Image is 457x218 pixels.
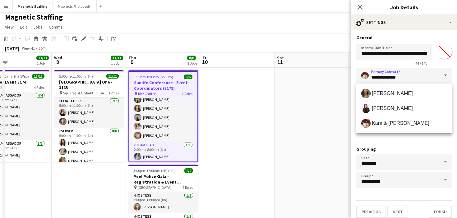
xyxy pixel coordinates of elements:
[111,61,123,66] div: 1 Job
[129,142,197,163] app-card-role: Team Lead1/12:00pm-8:00pm (6h)[PERSON_NAME]
[356,35,452,40] h3: General
[31,23,45,31] a: Jobs
[351,15,457,30] div: Settings
[129,84,197,142] app-card-role: Team Lead5/51:30pm-5:30pm (4h)[PERSON_NAME][PERSON_NAME][PERSON_NAME][PERSON_NAME][PERSON_NAME]
[351,3,457,11] h3: Job Details
[54,128,124,212] app-card-role: Server8/85:00pm-11:00pm (6h)[PERSON_NAME][PERSON_NAME][PERSON_NAME]
[129,80,197,91] h3: Sunlife Conference - Event Coordinators (3179)
[36,56,49,60] span: 13/13
[33,24,43,30] span: Jobs
[111,56,123,60] span: 11/11
[49,24,63,30] span: Comms
[128,192,198,213] app-card-role: Hostess1/13:00pm-11:00pm (8h)[PERSON_NAME]
[32,74,44,79] span: 13/13
[128,70,198,162] app-job-card: 1:30pm-8:00pm (6h30m)6/6Sunlife Conference - Event Coordinators (3179) Ritz Carlton2 RolesTeam Le...
[133,168,175,173] span: 3:00pm-12:00am (9h) (Fri)
[127,58,136,66] span: 9
[106,74,119,79] span: 11/11
[63,91,108,95] span: Square [GEOGRAPHIC_DATA]
[350,58,359,66] span: 12
[187,61,197,66] div: 2 Jobs
[108,91,119,95] span: 3 Roles
[5,45,19,52] div: [DATE]
[13,0,53,12] button: Magnetic Staffing
[53,0,97,12] button: Magnetic Photobooth
[356,206,386,218] button: Previous
[410,61,432,66] span: 44 / 140
[387,206,408,218] button: Next
[182,185,193,190] span: 2 Roles
[372,90,413,96] span: [PERSON_NAME]
[37,61,48,66] div: 1 Job
[17,23,30,31] a: Edit
[356,146,452,152] h3: Grouping
[128,174,198,185] h3: Peel Police Gala - Registration & Event Support (3111)
[184,75,192,79] span: 6/6
[39,46,45,51] div: EDT
[138,91,156,96] span: Ritz Carlton
[372,120,429,126] span: Kara & [PERSON_NAME]
[53,58,62,66] span: 8
[203,55,208,61] span: Fri
[184,168,193,173] span: 2/2
[46,23,65,31] a: Comms
[54,98,124,128] app-card-role: Coat Check2/25:00pm-11:00pm (6h)[PERSON_NAME][PERSON_NAME]
[21,46,36,51] span: Week 41
[59,74,93,79] span: 5:00pm-11:00pm (6h)
[54,70,124,162] app-job-card: 5:00pm-11:00pm (6h)11/11[GEOGRAPHIC_DATA] One - 3165 Square [GEOGRAPHIC_DATA]3 RolesCoat Check2/2...
[202,58,208,66] span: 10
[182,91,192,96] span: 2 Roles
[5,12,63,22] h1: Magnetic Staffing
[5,24,14,30] span: View
[134,75,173,79] span: 1:30pm-8:00pm (6h30m)
[2,23,16,31] a: View
[276,58,284,66] span: 11
[34,85,44,90] span: 4 Roles
[187,56,196,60] span: 8/8
[372,105,413,111] span: [PERSON_NAME]
[137,185,172,190] span: [GEOGRAPHIC_DATA]
[54,79,124,90] h3: [GEOGRAPHIC_DATA] One - 3165
[429,206,452,218] button: Finish
[277,55,284,61] span: Sat
[20,24,27,30] span: Edit
[54,55,62,61] span: Wed
[128,55,136,61] span: Thu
